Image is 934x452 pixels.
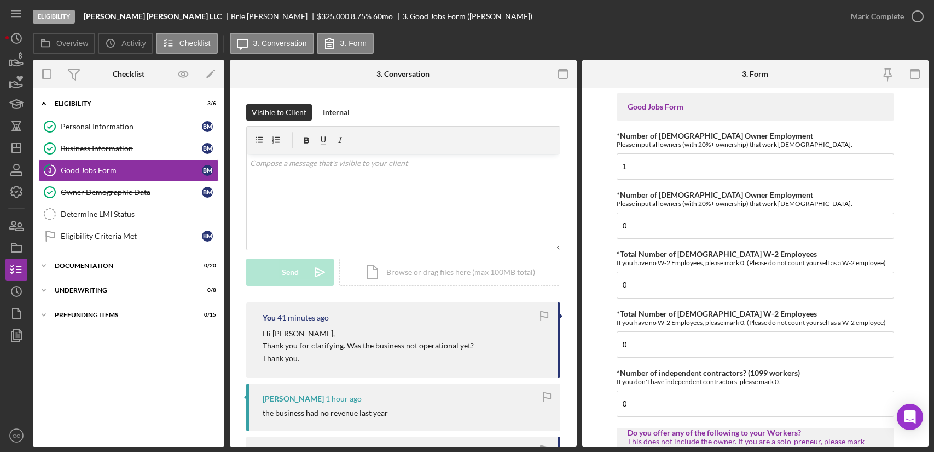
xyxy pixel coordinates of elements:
[202,231,213,242] div: B M
[55,262,189,269] div: Documentation
[897,404,923,430] div: Open Intercom Messenger
[263,313,276,322] div: You
[317,12,349,21] span: $325,000
[628,428,883,437] div: Do you offer any of the following to your Workers?
[56,39,88,48] label: Overview
[323,104,350,121] div: Internal
[196,312,216,318] div: 0 / 15
[231,12,317,21] div: Brie [PERSON_NAME]
[113,70,144,78] div: Checklist
[61,144,202,153] div: Business Information
[840,5,929,27] button: Mark Complete
[617,140,894,148] div: Please input all owners (with 20%+ ownership) that work [DEMOGRAPHIC_DATA].
[617,377,894,386] div: If you don't have independent contractors, please mark 0.
[617,131,813,140] label: *Number of [DEMOGRAPHIC_DATA] Owner Employment
[179,39,211,48] label: Checklist
[617,318,894,327] div: If you have no W-2 Employees, please mark 0. (Please do not count yourself as a W-2 employee)
[55,287,189,294] div: Underwriting
[38,159,219,181] a: 3Good Jobs FormBM
[246,259,334,286] button: Send
[263,328,474,340] p: Hi [PERSON_NAME],
[202,143,213,154] div: B M
[38,203,219,225] a: Determine LMI Status
[84,12,222,21] b: [PERSON_NAME] [PERSON_NAME] LLC
[196,100,216,107] div: 3 / 6
[617,249,817,259] label: *Total Number of [DEMOGRAPHIC_DATA] W-2 Employees
[317,104,355,121] button: Internal
[617,199,894,208] div: Please input all owners (with 20%+ ownership) that work [DEMOGRAPHIC_DATA].
[617,309,817,318] label: *Total Number of [DEMOGRAPHIC_DATA] W-2 Employees
[617,368,800,377] label: *Number of independent contractors? (1099 workers)
[851,5,904,27] div: Mark Complete
[196,287,216,294] div: 0 / 8
[38,116,219,138] a: Personal InformationBM
[48,167,51,174] tspan: 3
[202,187,213,198] div: B M
[742,70,768,78] div: 3. Form
[253,39,307,48] label: 3. Conversation
[38,181,219,203] a: Owner Demographic DataBM
[246,104,312,121] button: Visible to Client
[33,10,75,24] div: Eligibility
[196,262,216,269] div: 0 / 20
[156,33,218,54] button: Checklist
[617,190,813,199] label: *Number of [DEMOGRAPHIC_DATA] Owner Employment
[326,394,362,403] time: 2025-09-29 22:19
[61,122,202,131] div: Personal Information
[340,39,367,48] label: 3. Form
[617,259,894,267] div: If you have no W-2 Employees, please mark 0. (Please do not count yourself as a W-2 employee)
[38,225,219,247] a: Eligibility Criteria MetBM
[98,33,153,54] button: Activity
[263,352,474,364] p: Thank you.
[402,12,532,21] div: 3. Good Jobs Form ([PERSON_NAME])
[277,313,329,322] time: 2025-09-29 23:21
[61,210,218,219] div: Determine LMI Status
[373,12,393,21] div: 60 mo
[376,70,430,78] div: 3. Conversation
[263,340,474,352] p: Thank you for clarifying. Was the business not operational yet?
[230,33,314,54] button: 3. Conversation
[202,165,213,176] div: B M
[121,39,146,48] label: Activity
[33,33,95,54] button: Overview
[252,104,306,121] div: Visible to Client
[55,312,189,318] div: Prefunding Items
[38,138,219,159] a: Business InformationBM
[5,425,27,447] button: CC
[317,33,374,54] button: 3. Form
[13,433,20,439] text: CC
[55,100,189,107] div: Eligibility
[628,102,883,111] div: Good Jobs Form
[351,12,372,21] div: 8.75 %
[282,259,299,286] div: Send
[202,121,213,132] div: B M
[61,188,202,197] div: Owner Demographic Data
[61,232,202,241] div: Eligibility Criteria Met
[263,409,388,417] div: the business had no revenue last year
[61,166,202,175] div: Good Jobs Form
[263,394,324,403] div: [PERSON_NAME]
